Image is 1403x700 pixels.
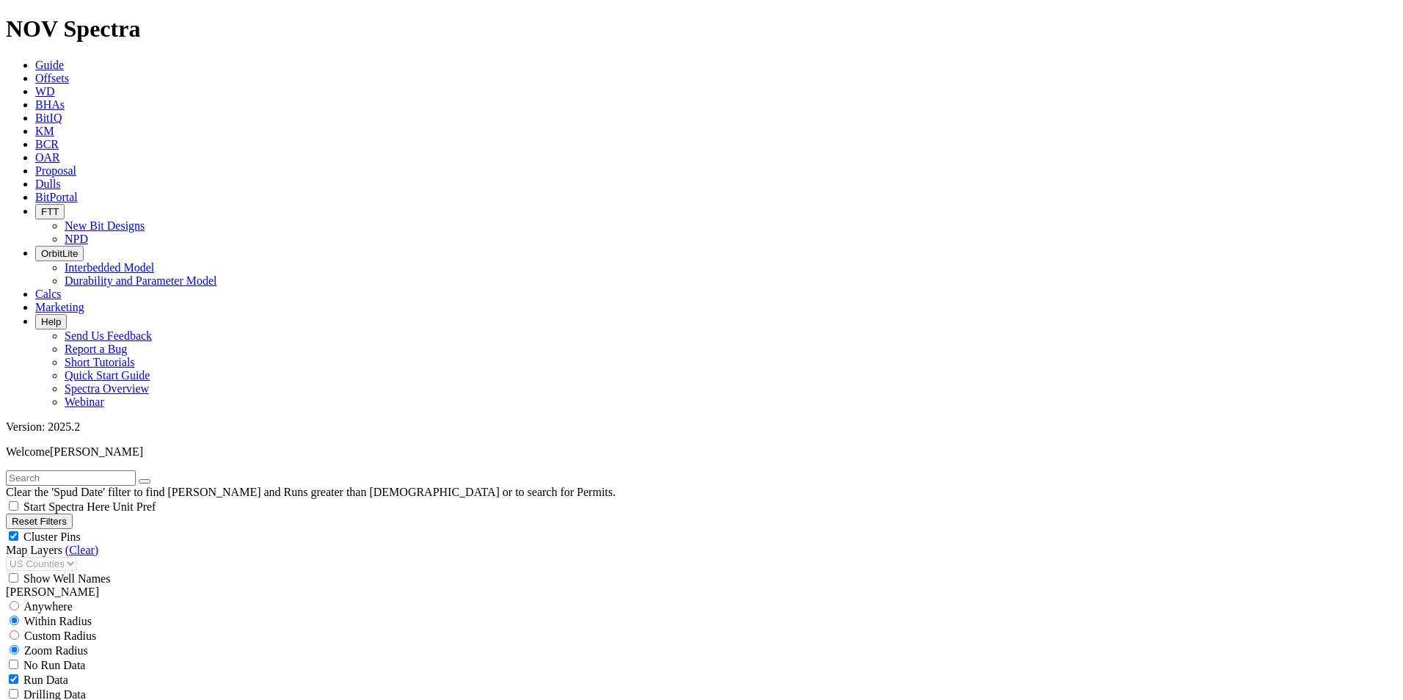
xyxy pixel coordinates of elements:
[35,164,76,177] a: Proposal
[35,151,60,164] a: OAR
[41,316,61,327] span: Help
[6,544,62,556] span: Map Layers
[6,486,616,498] span: Clear the 'Spud Date' filter to find [PERSON_NAME] and Runs greater than [DEMOGRAPHIC_DATA] or to...
[41,248,78,259] span: OrbitLite
[23,600,73,613] span: Anywhere
[6,15,1397,43] h1: NOV Spectra
[23,500,109,513] span: Start Spectra Here
[23,531,81,543] span: Cluster Pins
[35,288,62,300] a: Calcs
[35,178,61,190] a: Dulls
[65,369,150,382] a: Quick Start Guide
[35,191,78,203] a: BitPortal
[65,544,98,556] a: (Clear)
[35,301,84,313] a: Marketing
[35,204,65,219] button: FTT
[35,85,55,98] a: WD
[112,500,156,513] span: Unit Pref
[35,138,59,150] a: BCR
[65,261,154,274] a: Interbedded Model
[35,98,65,111] a: BHAs
[65,329,152,342] a: Send Us Feedback
[9,501,18,511] input: Start Spectra Here
[65,219,145,232] a: New Bit Designs
[23,674,68,686] span: Run Data
[35,246,84,261] button: OrbitLite
[23,572,110,585] span: Show Well Names
[65,274,217,287] a: Durability and Parameter Model
[65,382,149,395] a: Spectra Overview
[65,356,135,368] a: Short Tutorials
[50,445,143,458] span: [PERSON_NAME]
[24,615,92,627] span: Within Radius
[23,659,85,671] span: No Run Data
[6,514,73,529] button: Reset Filters
[35,125,54,137] a: KM
[24,644,88,657] span: Zoom Radius
[6,470,136,486] input: Search
[6,420,1397,434] div: Version: 2025.2
[6,586,1397,599] div: [PERSON_NAME]
[35,314,67,329] button: Help
[35,112,62,124] a: BitIQ
[35,72,69,84] a: Offsets
[65,343,127,355] a: Report a Bug
[6,445,1397,459] p: Welcome
[65,395,104,408] a: Webinar
[41,206,59,217] span: FTT
[24,630,96,642] span: Custom Radius
[35,59,64,71] a: Guide
[65,233,88,245] a: NPD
